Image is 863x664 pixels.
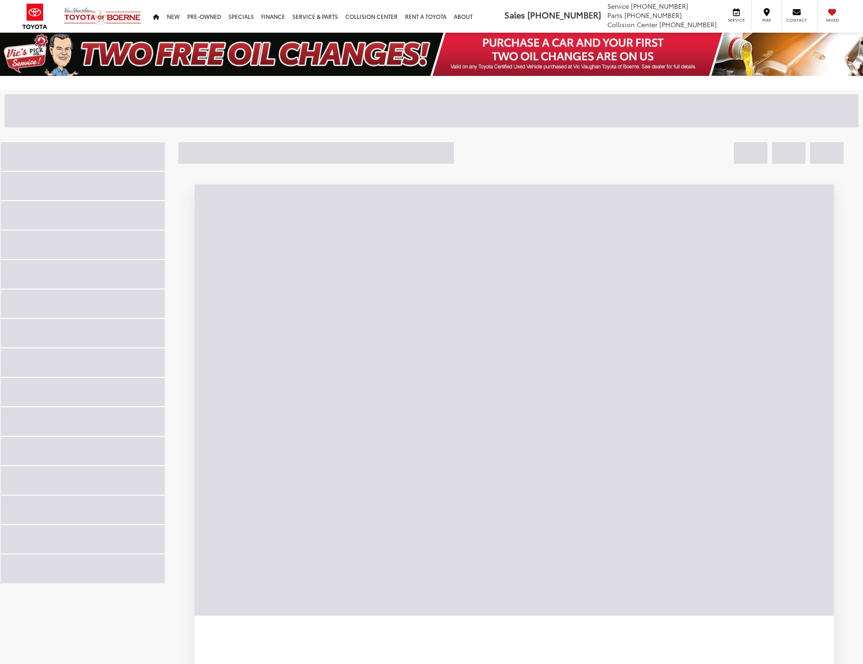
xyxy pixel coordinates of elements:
span: Sales [504,9,525,21]
span: Saved [822,17,842,23]
span: Service [726,17,747,23]
span: Parts [607,11,623,20]
span: [PHONE_NUMBER] [624,11,682,20]
span: [PHONE_NUMBER] [631,1,688,11]
span: [PHONE_NUMBER] [527,9,601,21]
span: Contact [786,17,807,23]
span: [PHONE_NUMBER] [659,20,717,29]
span: Collision Center [607,20,657,29]
img: Vic Vaughan Toyota of Boerne [63,7,142,26]
span: Service [607,1,629,11]
span: Map [756,17,777,23]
